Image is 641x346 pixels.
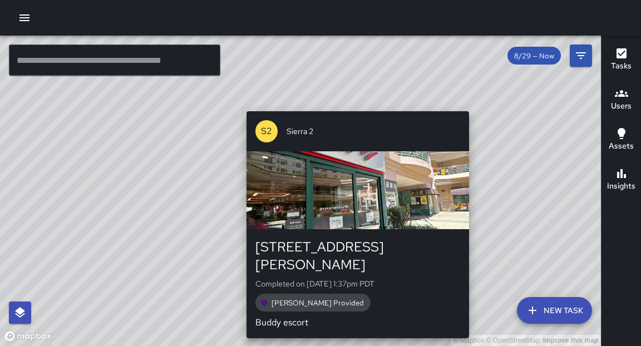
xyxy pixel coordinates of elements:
[570,45,592,67] button: Filters
[601,160,641,200] button: Insights
[517,297,592,324] button: New Task
[601,120,641,160] button: Assets
[265,298,371,308] span: [PERSON_NAME] Provided
[255,316,460,329] p: Buddy escort
[287,126,460,137] span: Sierra 2
[261,125,272,138] p: S2
[607,180,635,192] h6: Insights
[255,238,460,274] div: [STREET_ADDRESS][PERSON_NAME]
[609,140,634,152] h6: Assets
[611,100,632,112] h6: Users
[507,51,561,61] span: 8/29 — Now
[246,111,469,338] button: S2Sierra 2[STREET_ADDRESS][PERSON_NAME]Completed on [DATE] 1:37pm PDT[PERSON_NAME] ProvidedBuddy ...
[255,278,460,289] p: Completed on [DATE] 1:37pm PDT
[601,40,641,80] button: Tasks
[611,60,632,72] h6: Tasks
[601,80,641,120] button: Users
